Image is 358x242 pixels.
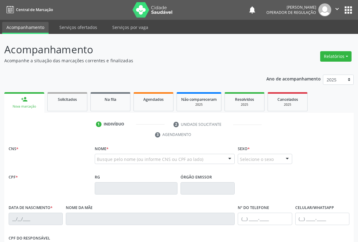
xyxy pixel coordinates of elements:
[9,203,53,213] label: Data de nascimento
[97,156,203,162] span: Busque pelo nome (ou informe CNS ou CPF ao lado)
[9,173,18,182] label: CPF
[181,97,217,102] span: Não compareceram
[4,42,249,57] p: Acompanhamento
[4,5,53,15] a: Central de Marcação
[16,7,53,12] span: Central de Marcação
[238,213,292,225] input: (__) _____-_____
[266,10,316,15] span: Operador de regulação
[266,5,316,10] div: [PERSON_NAME]
[318,3,331,16] img: img
[320,51,352,62] button: Relatórios
[295,213,349,225] input: (__) _____-_____
[96,121,101,127] div: 1
[104,121,124,127] div: Indivíduo
[334,6,340,12] i: 
[108,22,153,33] a: Serviços por vaga
[277,97,298,102] span: Cancelados
[143,97,164,102] span: Agendados
[55,22,101,33] a: Serviços ofertados
[240,156,274,162] span: Selecione o sexo
[229,102,260,107] div: 2025
[21,96,28,103] div: person_add
[181,102,217,107] div: 2025
[295,203,334,213] label: Celular/WhatsApp
[2,22,49,34] a: Acompanhamento
[9,144,18,154] label: CNS
[238,203,269,213] label: Nº do Telefone
[272,102,303,107] div: 2025
[66,203,93,213] label: Nome da mãe
[181,173,212,182] label: Órgão emissor
[238,144,250,154] label: Sexo
[248,6,257,14] button: notifications
[343,5,354,15] button: apps
[9,213,63,225] input: __/__/____
[105,97,116,102] span: Na fila
[331,3,343,16] button: 
[58,97,77,102] span: Solicitados
[9,104,40,109] div: Nova marcação
[95,144,109,154] label: Nome
[4,57,249,64] p: Acompanhe a situação das marcações correntes e finalizadas
[266,75,321,82] p: Ano de acompanhamento
[95,173,100,182] label: RG
[235,97,254,102] span: Resolvidos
